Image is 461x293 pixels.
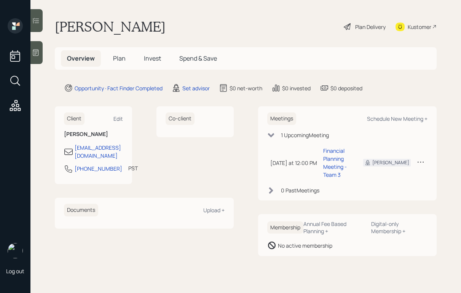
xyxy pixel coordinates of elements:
div: Edit [113,115,123,122]
h1: [PERSON_NAME] [55,18,166,35]
div: $0 invested [282,84,311,92]
h6: Client [64,112,85,125]
h6: Membership [267,221,303,234]
div: Set advisor [182,84,210,92]
div: PST [128,164,138,172]
h6: Documents [64,204,98,216]
div: Plan Delivery [355,23,386,31]
h6: Meetings [267,112,296,125]
span: Spend & Save [179,54,217,62]
div: Digital-only Membership + [371,220,428,235]
div: Log out [6,267,24,275]
div: Upload + [203,207,225,214]
div: $0 deposited [330,84,362,92]
h6: Co-client [166,112,195,125]
h6: [PERSON_NAME] [64,131,123,138]
div: Kustomer [408,23,431,31]
img: robby-grisanti-headshot.png [8,243,23,258]
div: 0 Past Meeting s [281,186,319,194]
span: Invest [144,54,161,62]
div: 1 Upcoming Meeting [281,131,329,139]
div: [EMAIL_ADDRESS][DOMAIN_NAME] [75,144,123,160]
div: [DATE] at 12:00 PM [270,159,317,167]
div: $0 net-worth [230,84,262,92]
div: Schedule New Meeting + [367,115,428,122]
div: No active membership [278,242,332,250]
div: [PERSON_NAME] [372,159,409,166]
span: Plan [113,54,126,62]
div: Financial Planning Meeting - Team 3 [323,147,351,179]
span: Overview [67,54,95,62]
div: Opportunity · Fact Finder Completed [75,84,163,92]
div: [PHONE_NUMBER] [75,165,122,173]
div: Annual Fee Based Planning + [303,220,365,235]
